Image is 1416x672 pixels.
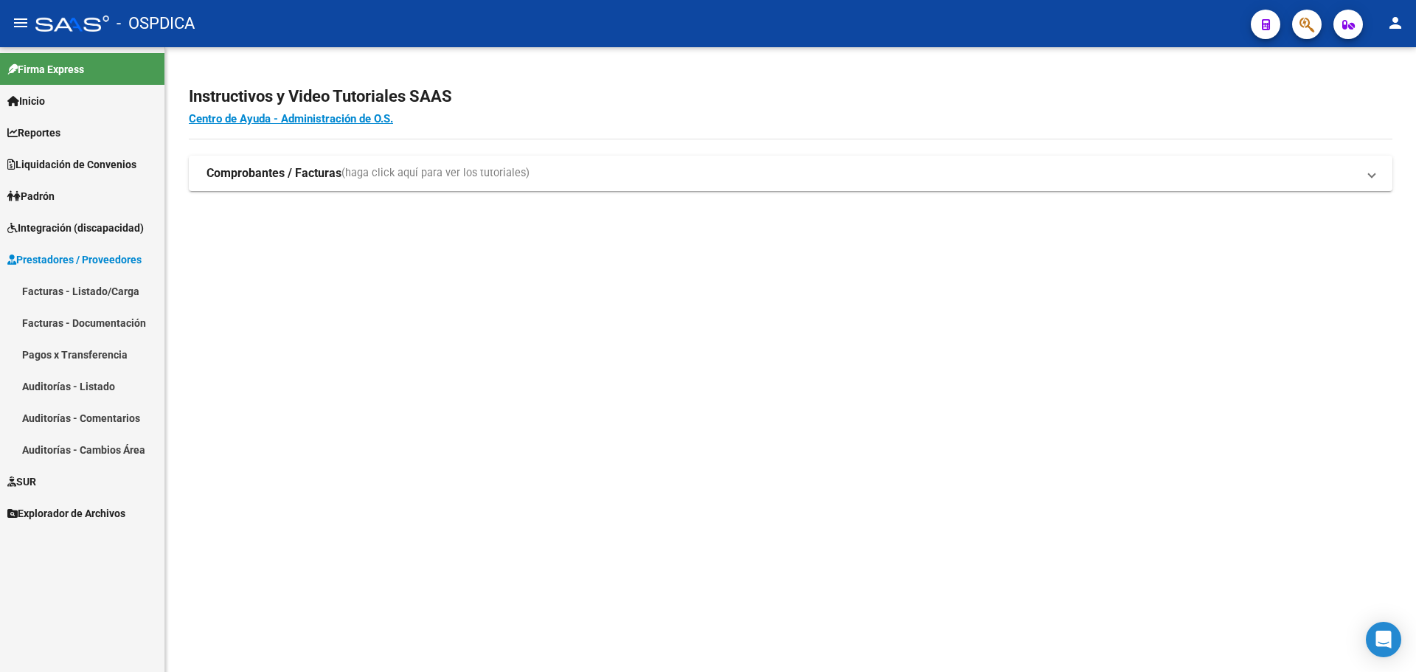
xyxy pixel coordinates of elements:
[7,474,36,490] span: SUR
[7,93,45,109] span: Inicio
[1386,14,1404,32] mat-icon: person
[7,252,142,268] span: Prestadores / Proveedores
[7,188,55,204] span: Padrón
[7,61,84,77] span: Firma Express
[117,7,195,40] span: - OSPDICA
[7,220,144,236] span: Integración (discapacidad)
[7,125,60,141] span: Reportes
[189,83,1392,111] h2: Instructivos y Video Tutoriales SAAS
[341,165,530,181] span: (haga click aquí para ver los tutoriales)
[189,156,1392,191] mat-expansion-panel-header: Comprobantes / Facturas(haga click aquí para ver los tutoriales)
[12,14,29,32] mat-icon: menu
[7,156,136,173] span: Liquidación de Convenios
[206,165,341,181] strong: Comprobantes / Facturas
[1366,622,1401,657] div: Open Intercom Messenger
[7,505,125,522] span: Explorador de Archivos
[189,112,393,125] a: Centro de Ayuda - Administración de O.S.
